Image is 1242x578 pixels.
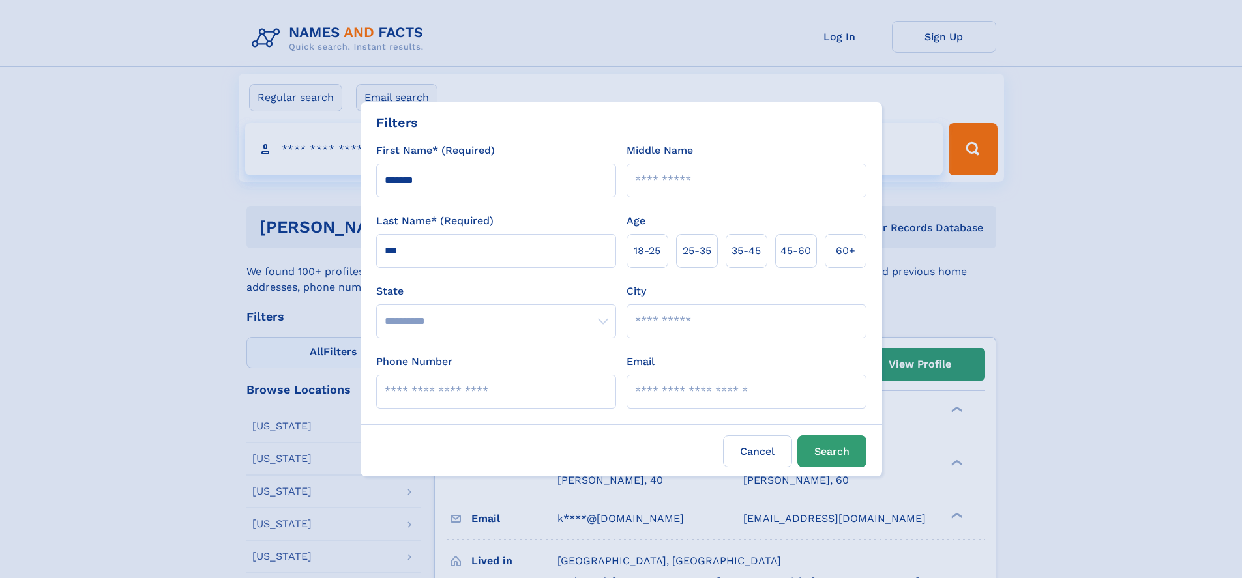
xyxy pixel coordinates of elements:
button: Search [797,435,866,467]
div: Filters [376,113,418,132]
span: 25‑35 [683,243,711,259]
label: First Name* (Required) [376,143,495,158]
span: 35‑45 [732,243,761,259]
label: Last Name* (Required) [376,213,494,229]
span: 45‑60 [780,243,811,259]
label: Middle Name [627,143,693,158]
label: Email [627,354,655,369]
span: 18‑25 [634,243,660,259]
label: City [627,283,646,299]
label: Cancel [723,435,792,467]
span: 60+ [836,243,855,259]
label: Phone Number [376,354,452,369]
label: State [376,283,616,299]
label: Age [627,213,645,229]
